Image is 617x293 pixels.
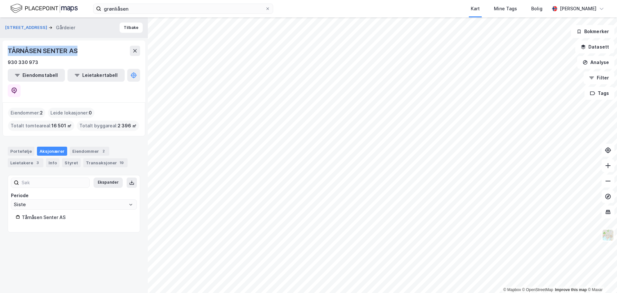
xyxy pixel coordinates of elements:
[22,214,132,221] div: Tårnåsen Senter AS
[560,5,596,13] div: [PERSON_NAME]
[128,202,133,207] button: Open
[34,160,41,166] div: 3
[8,158,43,167] div: Leietakere
[555,288,587,292] a: Improve this map
[48,108,94,118] div: Leide lokasjoner :
[83,158,128,167] div: Transaksjoner
[585,87,614,100] button: Tags
[584,71,614,84] button: Filter
[40,109,43,117] span: 2
[62,158,81,167] div: Styret
[571,25,614,38] button: Bokmerker
[51,122,72,130] span: 16 501 ㎡
[585,262,617,293] div: Kontrollprogram for chat
[8,46,79,56] div: TÅRNÅSEN SENTER AS
[11,200,137,209] input: ClearOpen
[494,5,517,13] div: Mine Tags
[602,229,614,241] img: Z
[118,122,137,130] span: 2 396 ㎡
[5,24,49,31] button: [STREET_ADDRESS]
[585,262,617,293] iframe: Chat Widget
[120,23,143,33] button: Tilbake
[8,59,38,66] div: 930 330 973
[11,192,137,199] div: Periode
[46,158,59,167] div: Info
[101,4,265,14] input: Søk på adresse, matrikkel, gårdeiere, leietakere eller personer
[67,69,125,82] button: Leietakertabell
[471,5,480,13] div: Kart
[8,147,34,156] div: Portefølje
[19,178,89,188] input: Søk
[577,56,614,69] button: Analyse
[118,160,125,166] div: 19
[8,69,65,82] button: Eiendomstabell
[70,147,109,156] div: Eiendommer
[100,148,107,154] div: 2
[37,147,67,156] div: Aksjonærer
[10,3,78,14] img: logo.f888ab2527a4732fd821a326f86c7f29.svg
[522,288,553,292] a: OpenStreetMap
[503,288,521,292] a: Mapbox
[89,109,92,117] span: 0
[56,24,75,32] div: Gårdeier
[77,121,139,131] div: Totalt byggareal :
[8,121,74,131] div: Totalt tomteareal :
[531,5,542,13] div: Bolig
[575,41,614,53] button: Datasett
[8,108,45,118] div: Eiendommer :
[94,178,123,188] button: Ekspander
